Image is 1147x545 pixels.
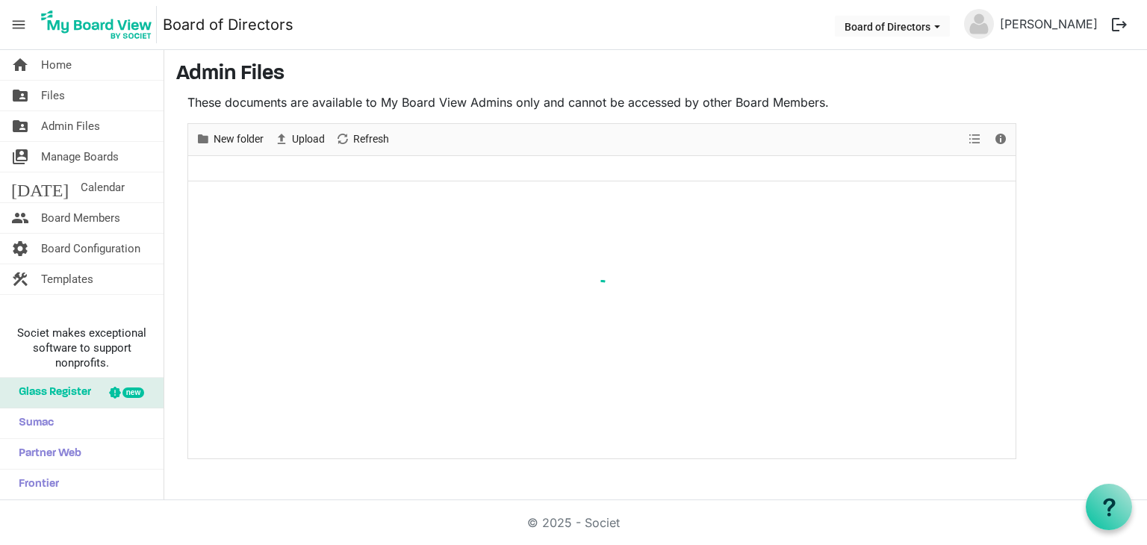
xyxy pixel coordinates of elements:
a: My Board View Logo [37,6,163,43]
span: home [11,50,29,80]
a: © 2025 - Societ [527,515,620,530]
button: Board of Directors dropdownbutton [835,16,950,37]
button: logout [1104,9,1135,40]
span: Board Members [41,203,120,233]
span: Templates [41,264,93,294]
span: Admin Files [41,111,100,141]
span: Calendar [81,172,125,202]
span: settings [11,234,29,264]
span: menu [4,10,33,39]
h3: Admin Files [176,62,1135,87]
span: Board Configuration [41,234,140,264]
span: Manage Boards [41,142,119,172]
span: switch_account [11,142,29,172]
span: Glass Register [11,378,91,408]
span: people [11,203,29,233]
span: construction [11,264,29,294]
img: My Board View Logo [37,6,157,43]
span: folder_shared [11,111,29,141]
a: Board of Directors [163,10,293,40]
p: These documents are available to My Board View Admins only and cannot be accessed by other Board ... [187,93,1016,111]
span: Societ makes exceptional software to support nonprofits. [7,326,157,370]
span: Sumac [11,408,54,438]
div: new [122,387,144,398]
span: Files [41,81,65,110]
span: Home [41,50,72,80]
span: folder_shared [11,81,29,110]
a: [PERSON_NAME] [994,9,1104,39]
span: Frontier [11,470,59,499]
span: [DATE] [11,172,69,202]
img: no-profile-picture.svg [964,9,994,39]
span: Partner Web [11,439,81,469]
